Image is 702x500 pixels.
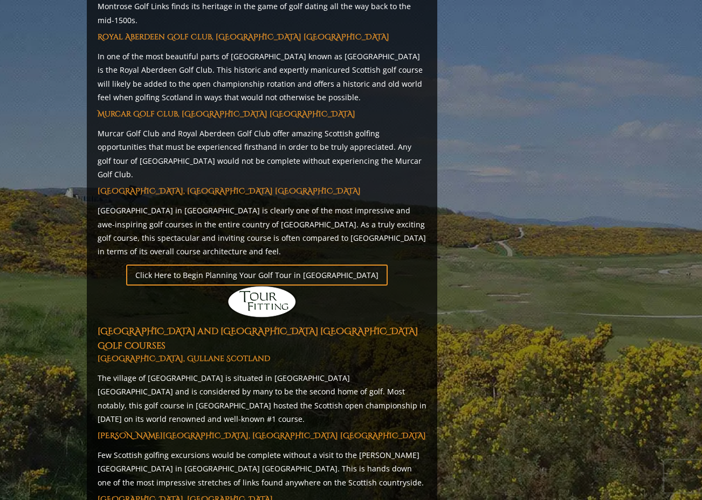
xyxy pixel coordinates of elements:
a: [GEOGRAPHIC_DATA], [GEOGRAPHIC_DATA] [GEOGRAPHIC_DATA] [98,186,361,196]
p: [GEOGRAPHIC_DATA] in [GEOGRAPHIC_DATA] is clearly one of the most impressive and awe-inspiring go... [98,204,426,258]
a: [PERSON_NAME][GEOGRAPHIC_DATA], [GEOGRAPHIC_DATA] [GEOGRAPHIC_DATA] [98,430,426,441]
a: [GEOGRAPHIC_DATA], Gullane Scotland [98,353,270,364]
p: In one of the most beautiful parts of [GEOGRAPHIC_DATA] known as [GEOGRAPHIC_DATA] is the Royal A... [98,50,426,104]
p: Few Scottish golfing excursions would be complete without a visit to the [PERSON_NAME][GEOGRAPHIC... [98,448,426,489]
p: Murcar Golf Club and Royal Aberdeen Golf Club offer amazing Scottish golfing opportunities that m... [98,127,426,181]
p: The village of [GEOGRAPHIC_DATA] is situated in [GEOGRAPHIC_DATA] [GEOGRAPHIC_DATA] and is consid... [98,371,426,426]
a: [GEOGRAPHIC_DATA] and [GEOGRAPHIC_DATA] [GEOGRAPHIC_DATA] Golf Courses [98,325,418,351]
a: Click Here to Begin Planning Your Golf Tour in [GEOGRAPHIC_DATA] [126,265,388,286]
a: Royal Aberdeen Golf Club, [GEOGRAPHIC_DATA] [GEOGRAPHIC_DATA] [98,32,389,42]
a: Murcar Golf Club, [GEOGRAPHIC_DATA] [GEOGRAPHIC_DATA] [98,109,355,119]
